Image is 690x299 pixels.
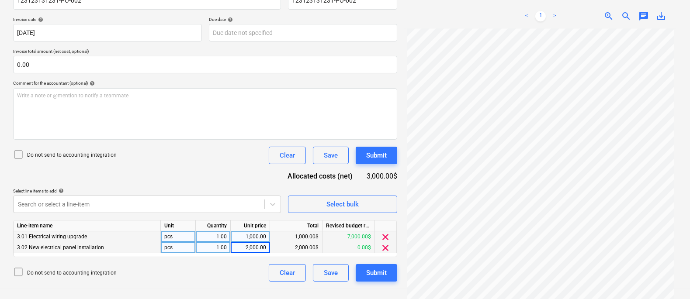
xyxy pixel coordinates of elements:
[13,188,281,194] div: Select line-items to add
[381,243,391,253] span: clear
[27,151,117,159] p: Do not send to accounting integration
[322,231,375,242] div: 7,000.00$
[13,17,202,22] div: Invoice date
[226,17,233,22] span: help
[621,11,631,21] span: zoom_out
[209,24,398,41] input: Due date not specified
[17,234,87,240] span: 3.01 Electrical wiring upgrade
[366,150,387,161] div: Submit
[13,56,397,73] input: Invoice total amount (net cost, optional)
[381,232,391,242] span: clear
[280,150,295,161] div: Clear
[17,244,104,251] span: 3.02 New electrical panel installation
[366,267,387,278] div: Submit
[288,196,397,213] button: Select bulk
[13,80,397,86] div: Comment for the accountant (optional)
[549,11,560,21] a: Next page
[199,231,227,242] div: 1.00
[27,269,117,277] p: Do not send to accounting integration
[326,199,359,210] div: Select bulk
[36,17,43,22] span: help
[57,188,64,193] span: help
[14,220,161,231] div: Line-item name
[234,242,266,253] div: 2,000.00
[196,220,231,231] div: Quantity
[603,11,614,21] span: zoom_in
[322,220,375,231] div: Revised budget remaining
[521,11,532,21] a: Previous page
[313,147,349,164] button: Save
[535,11,546,21] a: Page 1 is your current page
[324,267,338,278] div: Save
[270,242,322,253] div: 2,000.00$
[231,220,270,231] div: Unit price
[161,231,196,242] div: pcs
[270,231,322,242] div: 1,000.00$
[269,147,306,164] button: Clear
[269,264,306,282] button: Clear
[209,17,398,22] div: Due date
[322,242,375,253] div: 0.00$
[367,171,397,181] div: 3,000.00$
[638,11,649,21] span: chat
[270,220,322,231] div: Total
[234,231,266,242] div: 1,000.00
[199,242,227,253] div: 1.00
[13,24,202,41] input: Invoice date not specified
[280,267,295,278] div: Clear
[161,220,196,231] div: Unit
[356,147,397,164] button: Submit
[356,264,397,282] button: Submit
[281,171,367,181] div: Allocated costs (net)
[13,48,397,56] p: Invoice total amount (net cost, optional)
[88,81,95,86] span: help
[313,264,349,282] button: Save
[656,11,666,21] span: save_alt
[161,242,196,253] div: pcs
[646,257,690,299] iframe: Chat Widget
[324,150,338,161] div: Save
